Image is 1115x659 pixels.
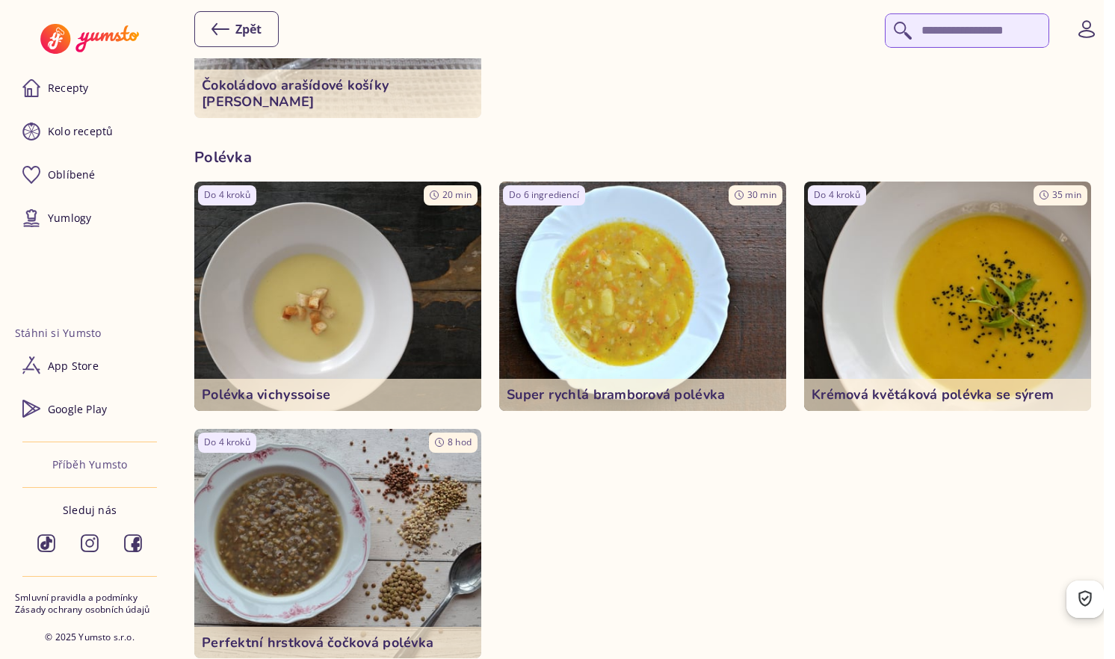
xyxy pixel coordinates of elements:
[804,182,1091,411] a: undefinedDo 4 kroků35 minKrémová květáková polévka se sýrem
[204,189,250,202] p: Do 4 kroků
[15,604,164,616] a: Zásady ochrany osobních údajů
[202,77,474,111] p: Čokoládovo arašídové košíky [PERSON_NAME]
[202,634,474,652] p: Perfektní hrstková čočková polévka
[812,386,1084,403] p: Krémová květáková polévka se sýrem
[499,182,786,411] a: undefinedDo 6 ingrediencí30 minSuper rychlá bramborová polévka
[15,326,164,341] li: Stáhni si Yumsto
[15,592,164,604] a: Smluvní pravidla a podmínky
[448,436,472,448] span: 8 hod
[814,189,860,202] p: Do 4 kroků
[747,188,776,201] span: 30 min
[194,182,481,411] img: undefined
[194,11,279,47] button: Zpět
[507,386,779,403] p: Super rychlá bramborová polévka
[45,631,135,644] p: © 2025 Yumsto s.r.o.
[211,20,262,38] div: Zpět
[499,182,786,411] img: undefined
[15,200,164,236] a: Yumlogy
[1052,188,1081,201] span: 35 min
[15,70,164,106] a: Recepty
[15,391,164,427] a: Google Play
[15,114,164,149] a: Kolo receptů
[52,457,128,472] a: Příběh Yumsto
[804,182,1091,411] img: undefined
[48,167,96,182] p: Oblíbené
[63,503,117,518] p: Sleduj nás
[202,386,474,403] p: Polévka vichyssoise
[48,124,114,139] p: Kolo receptů
[204,436,250,449] p: Do 4 kroků
[509,189,579,202] p: Do 6 ingrediencí
[40,24,138,54] img: Yumsto logo
[48,359,99,374] p: App Store
[48,402,107,417] p: Google Play
[194,148,1091,167] h3: Polévka
[442,188,472,201] span: 20 min
[15,157,164,193] a: Oblíbené
[48,211,91,226] p: Yumlogy
[15,347,164,383] a: App Store
[194,429,481,658] a: undefinedDo 4 kroků8 hodPerfektní hrstková čočková polévka
[194,429,481,658] img: undefined
[48,81,88,96] p: Recepty
[194,182,481,411] a: undefinedDo 4 kroků20 minPolévka vichyssoise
